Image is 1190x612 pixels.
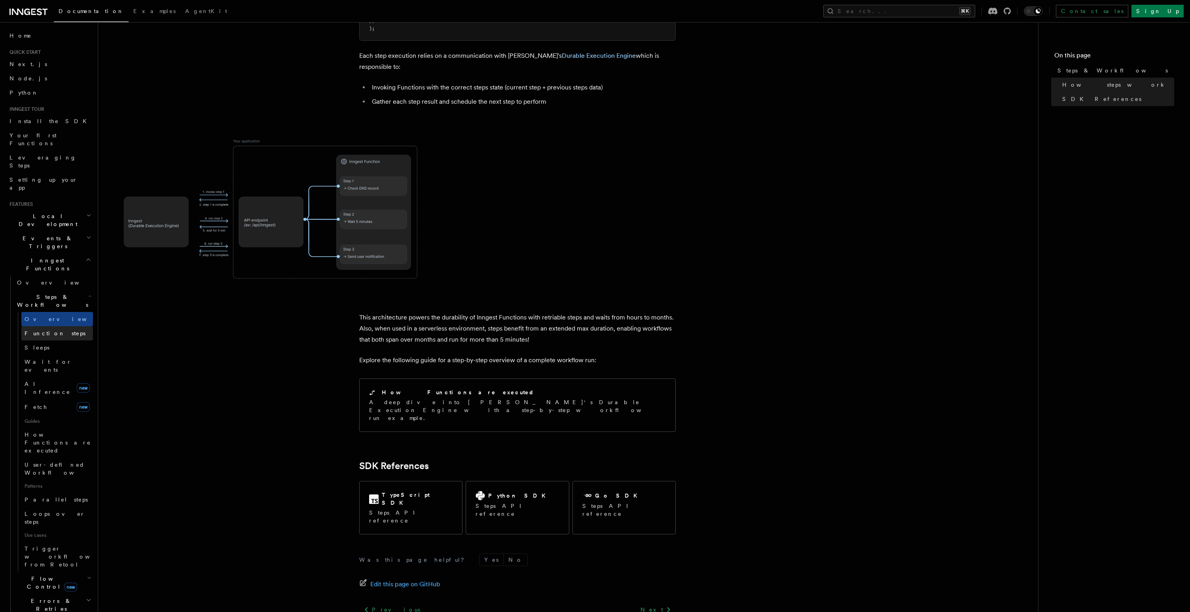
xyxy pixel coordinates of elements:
span: Leveraging Steps [9,154,76,169]
h2: Go SDK [595,492,642,500]
a: Go SDKSteps API reference [572,481,676,534]
a: AgentKit [180,2,232,21]
span: Steps & Workflows [14,293,88,309]
span: SDK References [1062,95,1141,103]
span: Sleeps [25,344,49,351]
a: Durable Execution Engine [562,52,636,59]
button: Local Development [6,209,93,231]
button: Toggle dark mode [1024,6,1043,16]
span: Setting up your app [9,177,78,191]
h4: On this page [1054,51,1174,63]
p: Steps API reference [476,502,559,518]
p: This architecture powers the durability of Inngest Functions with retriable steps and waits from ... [359,312,676,345]
span: How steps work [1062,81,1166,89]
p: Each step execution relies on a communication with [PERSON_NAME]'s which is responsible to: [359,50,676,72]
span: Node.js [9,75,47,82]
a: Next.js [6,57,93,71]
span: Function steps [25,330,85,336]
span: Overview [25,316,106,322]
span: Wait for events [25,359,72,373]
span: Parallel steps [25,496,88,503]
kbd: ⌘K [959,7,970,15]
a: Setting up your app [6,173,93,195]
span: Next.js [9,61,47,67]
a: Install the SDK [6,114,93,128]
span: ); [369,26,375,31]
a: AI Inferencenew [21,377,93,399]
a: Python SDKSteps API reference [466,481,569,534]
a: Documentation [54,2,129,22]
a: TypeScript SDKSteps API reference [359,481,462,534]
span: Documentation [59,8,124,14]
p: Explore the following guide for a step-by-step overview of a complete workflow run: [359,355,676,366]
span: Python [9,89,38,96]
a: Sign Up [1131,5,1184,17]
span: Inngest Functions [6,257,85,272]
a: Trigger workflows from Retool [21,542,93,572]
h2: How Functions are executed [382,388,534,396]
h2: Python SDK [488,492,550,500]
span: Use cases [21,529,93,542]
a: Overview [21,312,93,326]
a: Edit this page on GitHub [359,579,440,590]
a: Overview [14,276,93,290]
span: Flow Control [14,575,87,591]
a: Leveraging Steps [6,150,93,173]
button: Inngest Functions [6,253,93,276]
a: Home [6,29,93,43]
span: Quick start [6,49,41,55]
span: Events & Triggers [6,234,86,250]
span: Steps & Workflows [1057,67,1168,74]
span: new [64,583,77,591]
a: Steps & Workflows [1054,63,1174,78]
span: AgentKit [185,8,227,14]
a: How Functions are executed [21,428,93,458]
span: Install the SDK [9,118,91,124]
span: Edit this page on GitHub [370,579,440,590]
img: Each Inngest Functions's step invocation implies a communication between your application and the... [111,126,427,291]
h2: TypeScript SDK [382,491,453,507]
span: How Functions are executed [25,431,91,454]
a: SDK References [359,460,429,471]
a: Examples [129,2,180,21]
a: Contact sales [1056,5,1128,17]
a: User-defined Workflows [21,458,93,480]
a: Parallel steps [21,492,93,507]
a: Function steps [21,326,93,340]
p: Steps API reference [369,509,453,525]
button: Events & Triggers [6,231,93,253]
button: No [504,554,527,566]
span: Patterns [21,480,93,492]
span: User-defined Workflows [25,462,96,476]
span: Inngest tour [6,106,44,112]
span: Guides [21,415,93,428]
button: Flow Controlnew [14,572,93,594]
p: A deep dive into [PERSON_NAME]'s Durable Execution Engine with a step-by-step workflow run example. [369,398,666,422]
button: Yes [479,554,503,566]
li: Invoking Functions with the correct steps state (current step + previous steps data) [370,82,676,93]
div: Steps & Workflows [14,312,93,572]
span: Loops over steps [25,511,85,525]
p: Was this page helpful? [359,556,470,564]
li: Gather each step result and schedule the next step to perform [370,96,676,107]
span: Overview [17,279,99,286]
a: Python [6,86,93,100]
a: SDK References [1059,92,1174,106]
a: Loops over steps [21,507,93,529]
p: Steps API reference [582,502,666,518]
span: new [77,402,90,412]
a: How Functions are executedA deep dive into [PERSON_NAME]'s Durable Execution Engine with a step-b... [359,378,676,432]
span: Features [6,201,33,207]
a: How steps work [1059,78,1174,92]
button: Steps & Workflows [14,290,93,312]
a: Sleeps [21,340,93,355]
a: Node.js [6,71,93,86]
a: Fetchnew [21,399,93,415]
span: Local Development [6,212,86,228]
span: Fetch [25,404,47,410]
span: Examples [133,8,176,14]
span: Your first Functions [9,132,57,146]
span: Trigger workflows from Retool [25,545,112,568]
a: Wait for events [21,355,93,377]
span: AI Inference [25,381,70,395]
